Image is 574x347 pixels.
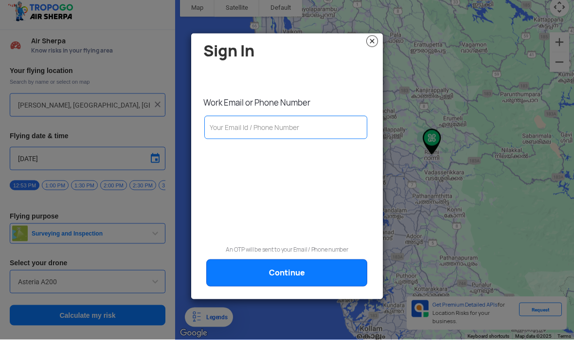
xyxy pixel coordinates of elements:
[198,252,376,262] p: An OTP will be sent to your Email / Phone number
[203,50,376,67] h4: Sign In
[204,123,367,146] input: Your Email Id / Phone Number
[206,267,367,294] a: Continue
[366,43,378,55] img: close
[203,105,376,115] p: Work Email or Phone Number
